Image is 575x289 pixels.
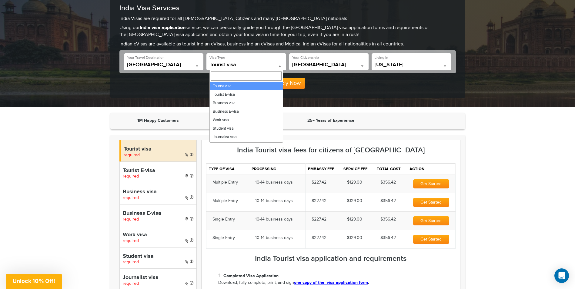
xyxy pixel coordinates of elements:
[413,179,449,188] button: Get Started
[347,180,362,185] span: $129.00
[124,146,193,152] h4: Tourist visa
[206,146,456,154] h3: India Tourist visa fees for citizens of [GEOGRAPHIC_DATA]
[554,268,569,283] div: Open Intercom Messenger
[312,217,326,222] span: $227.42
[210,141,283,150] li: Entry Visa
[407,164,455,175] th: Action
[210,82,283,90] li: Tourist visa
[413,198,449,207] button: Get Started
[347,235,362,240] span: $129.00
[206,255,456,263] h3: India Tourist visa application and requirements
[210,116,283,124] li: Work visa
[413,218,449,223] a: Get Started
[294,280,369,285] strong: .
[218,280,456,286] p: Download, fully complete, print, and sign
[413,200,449,205] a: Get Started
[380,198,396,203] span: $356.42
[375,62,448,68] span: New Jersey
[127,62,201,70] span: India
[210,99,283,107] li: Business visa
[210,90,283,99] li: Tourist E-visa
[255,198,293,203] span: 10-14 business days
[292,62,366,70] span: United States
[374,164,407,175] th: Total cost
[294,280,368,285] a: one copy of the visa application form
[210,124,283,133] li: Student visa
[212,235,235,240] span: Single Entry
[312,235,326,240] span: $227.42
[123,232,193,238] h4: Work visa
[255,180,293,185] span: 10-14 business days
[209,62,283,70] span: Tourist visa
[119,25,456,38] p: Using our service, we can personally guide you through the [GEOGRAPHIC_DATA] visa application for...
[380,180,396,185] span: $356.42
[223,273,279,278] strong: Completed Visa Application
[127,55,165,60] label: Your Travel Destination
[312,180,326,185] span: $227.42
[305,164,341,175] th: Embassy fee
[292,62,366,68] span: United States
[123,168,193,174] h4: Tourist E-visa
[312,198,326,203] span: $227.42
[292,55,319,60] label: Your Citizenship
[255,235,293,240] span: 10-14 business days
[123,254,193,260] h4: Student visa
[123,281,139,286] span: required
[375,55,388,60] label: Living In
[380,217,396,222] span: $356.42
[123,275,193,281] h4: Journalist visa
[123,195,139,200] span: required
[307,118,354,123] strong: 25+ Years of Experience
[123,211,193,217] h4: Business E-visa
[413,235,449,244] button: Get Started
[13,278,55,284] span: Unlock 10% Off!
[209,62,283,68] span: Tourist visa
[123,217,139,222] span: required
[123,174,139,179] span: required
[380,235,396,240] span: $356.42
[270,78,305,89] button: Apply Now
[376,118,459,125] iframe: Customer reviews powered by Trustpilot
[123,238,139,243] span: required
[413,181,449,186] a: Get Started
[212,198,238,203] span: Multiple Entry
[137,118,179,123] strong: 1M Happy Customers
[375,62,448,70] span: New Jersey
[6,274,62,289] div: Unlock 10% Off!
[413,216,449,225] button: Get Started
[211,71,282,81] input: Search
[212,217,235,222] span: Single Entry
[210,107,283,116] li: Business E-visa
[123,260,139,264] span: required
[347,217,362,222] span: $129.00
[119,15,456,22] p: India Visas are required for all [DEMOGRAPHIC_DATA] Citizens and many [DEMOGRAPHIC_DATA] nationals.
[255,217,293,222] span: 10-14 business days
[140,25,186,31] strong: India visa application
[124,153,140,158] span: required
[249,164,305,175] th: Processing
[119,41,456,48] p: Indian eVisas are available as tourist Indian eVisas, business Indian eVisas and Medical Indian e...
[212,180,238,185] span: Multiple Entry
[341,164,374,175] th: Service fee
[347,198,362,203] span: $129.00
[209,55,225,60] label: Visa Type
[413,237,449,242] a: Get Started
[127,62,201,68] span: India
[123,189,193,195] h4: Business visa
[206,164,249,175] th: Type of visa
[210,133,283,141] li: Journalist visa
[119,4,456,12] h3: India Visa Services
